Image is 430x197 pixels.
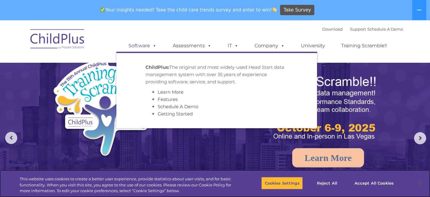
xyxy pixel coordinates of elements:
img: 👏 [272,7,277,12]
font: | [322,27,403,32]
a: IT [222,40,245,52]
a: Take Survey [280,5,314,15]
a: Getting Started [158,111,193,117]
button: Close [414,176,427,190]
button: Reject All [308,177,346,189]
strong: ChildPlus: [145,64,169,70]
span: Last name [84,40,103,45]
span: Take Survey [284,5,311,15]
a: Download [322,27,343,32]
a: Learn More [292,148,364,167]
p: The original and most widely-used Head Start data management system with over 35 years of experie... [145,64,288,85]
img: ✅ [100,7,105,12]
button: Cookies Settings [261,177,303,189]
a: Assessments [167,40,218,52]
img: ChildPlus by Procare Solutions [27,25,88,55]
span: Phone number [84,65,110,69]
a: Learn More [158,89,183,95]
a: Features [158,96,178,102]
a: Schedule A Demo [367,27,403,32]
a: Training Scramble!! [335,40,393,52]
div: This website uses cookies to create a better user experience, provide statistics about user visit... [20,176,236,194]
button: Accept All Cookies [351,177,397,189]
a: Software [122,40,163,52]
span: Your insights needed! Take the child care trends survey and enter to win! [98,4,279,16]
a: Schedule A Demo [158,104,198,109]
a: Support [350,27,366,32]
a: Company [248,40,291,52]
a: University [295,40,331,52]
